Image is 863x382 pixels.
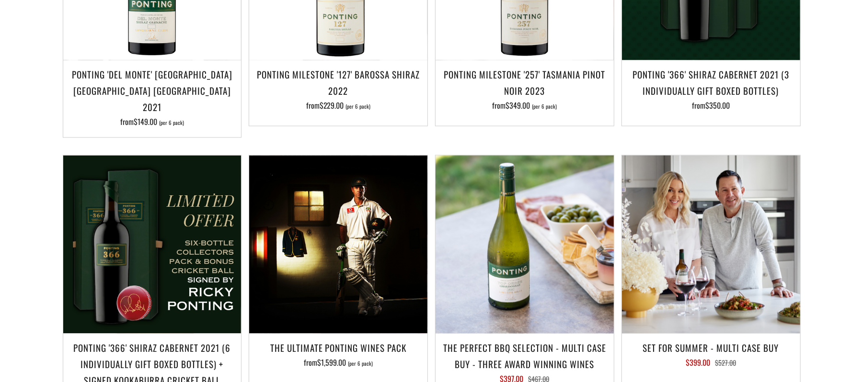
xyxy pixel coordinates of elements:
[532,104,557,109] span: (per 6 pack)
[627,66,795,99] h3: Ponting '366' Shiraz Cabernet 2021 (3 individually gift boxed bottles)
[436,66,614,114] a: Ponting Milestone '257' Tasmania Pinot Noir 2023 from$349.00 (per 6 pack)
[68,66,237,115] h3: Ponting 'Del Monte' [GEOGRAPHIC_DATA] [GEOGRAPHIC_DATA] [GEOGRAPHIC_DATA] 2021
[692,100,730,111] span: from
[254,339,423,356] h3: The Ultimate Ponting Wines Pack
[63,66,242,126] a: Ponting 'Del Monte' [GEOGRAPHIC_DATA] [GEOGRAPHIC_DATA] [GEOGRAPHIC_DATA] 2021 from$149.00 (per 6...
[320,100,344,111] span: $229.00
[627,339,795,356] h3: Set For Summer - Multi Case Buy
[120,116,184,127] span: from
[306,100,371,111] span: from
[622,66,800,114] a: Ponting '366' Shiraz Cabernet 2021 (3 individually gift boxed bottles) from$350.00
[317,357,346,368] span: $1,599.00
[506,100,530,111] span: $349.00
[159,120,184,125] span: (per 6 pack)
[492,100,557,111] span: from
[440,339,609,372] h3: The perfect BBQ selection - MULTI CASE BUY - Three award winning wines
[715,358,736,368] span: $527.00
[254,66,423,99] h3: Ponting Milestone '127' Barossa Shiraz 2022
[304,357,373,368] span: from
[346,104,371,109] span: (per 6 pack)
[348,361,373,366] span: (per 6 pack)
[440,66,609,99] h3: Ponting Milestone '257' Tasmania Pinot Noir 2023
[705,100,730,111] span: $350.00
[686,357,710,368] span: $399.00
[249,66,427,114] a: Ponting Milestone '127' Barossa Shiraz 2022 from$229.00 (per 6 pack)
[134,116,157,127] span: $149.00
